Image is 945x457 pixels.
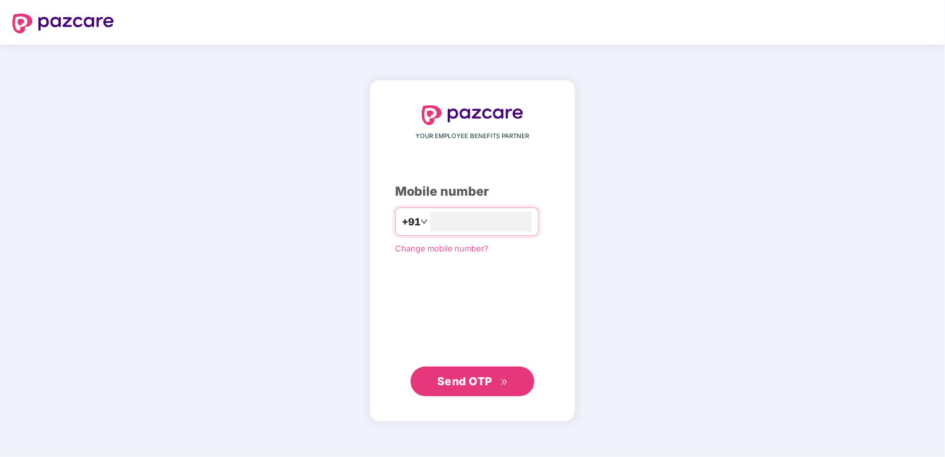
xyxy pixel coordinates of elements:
[422,105,523,125] img: logo
[395,182,550,201] div: Mobile number
[500,378,508,386] span: double-right
[402,214,420,230] span: +91
[437,375,492,388] span: Send OTP
[411,367,534,396] button: Send OTPdouble-right
[12,14,114,33] img: logo
[420,218,428,225] span: down
[395,243,489,253] a: Change mobile number?
[416,131,529,141] span: YOUR EMPLOYEE BENEFITS PARTNER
